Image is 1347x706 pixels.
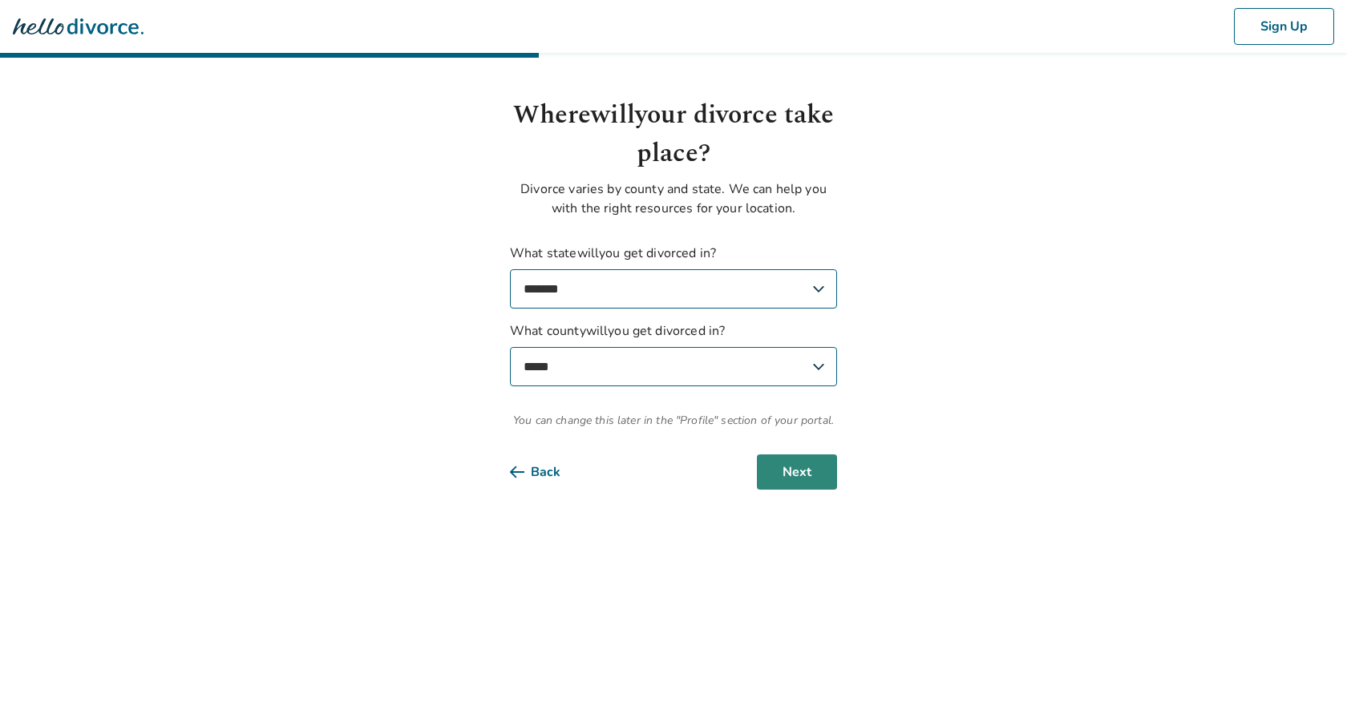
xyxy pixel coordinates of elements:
[510,96,837,173] h1: Where will your divorce take place?
[757,454,837,490] button: Next
[510,180,837,218] p: Divorce varies by county and state. We can help you with the right resources for your location.
[510,321,837,386] label: What county will you get divorced in?
[510,412,837,429] span: You can change this later in the "Profile" section of your portal.
[510,269,837,309] select: What statewillyou get divorced in?
[510,454,586,490] button: Back
[510,347,837,386] select: What countywillyou get divorced in?
[510,244,837,309] label: What state will you get divorced in?
[1234,8,1334,45] button: Sign Up
[1267,629,1347,706] iframe: Chat Widget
